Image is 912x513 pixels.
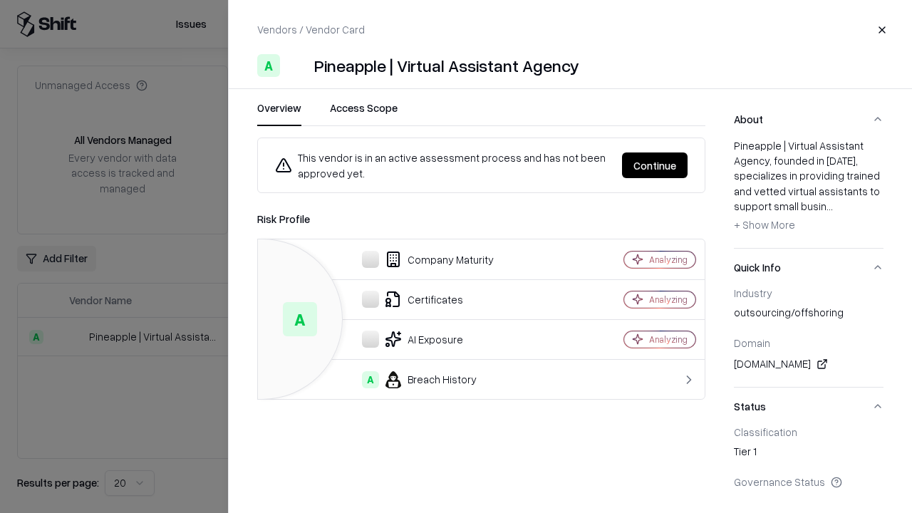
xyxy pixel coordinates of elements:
div: AI Exposure [269,331,574,348]
div: A [257,54,280,77]
p: Vendors / Vendor Card [257,22,365,37]
div: Domain [734,336,883,349]
div: Governance Status [734,475,883,488]
div: About [734,138,883,248]
div: Classification [734,425,883,438]
img: Pineapple | Virtual Assistant Agency [286,54,309,77]
button: Status [734,388,883,425]
div: Analyzing [649,254,688,266]
div: Quick Info [734,286,883,387]
div: A [362,371,379,388]
span: ... [826,199,833,212]
button: Access Scope [330,100,398,126]
div: Analyzing [649,294,688,306]
div: Pineapple | Virtual Assistant Agency [314,54,579,77]
div: Certificates [269,291,574,308]
div: Tier 1 [734,444,883,464]
button: + Show More [734,214,795,237]
div: A [283,302,317,336]
div: Industry [734,286,883,299]
button: Continue [622,152,688,178]
div: Breach History [269,371,574,388]
div: Pineapple | Virtual Assistant Agency, founded in [DATE], specializes in providing trained and vet... [734,138,883,237]
div: Analyzing [649,333,688,346]
button: Overview [257,100,301,126]
span: + Show More [734,218,795,231]
button: Quick Info [734,249,883,286]
button: About [734,100,883,138]
div: Company Maturity [269,251,574,268]
div: outsourcing/offshoring [734,305,883,325]
div: [DOMAIN_NAME] [734,356,883,373]
div: Risk Profile [257,210,705,227]
div: This vendor is in an active assessment process and has not been approved yet. [275,150,611,181]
